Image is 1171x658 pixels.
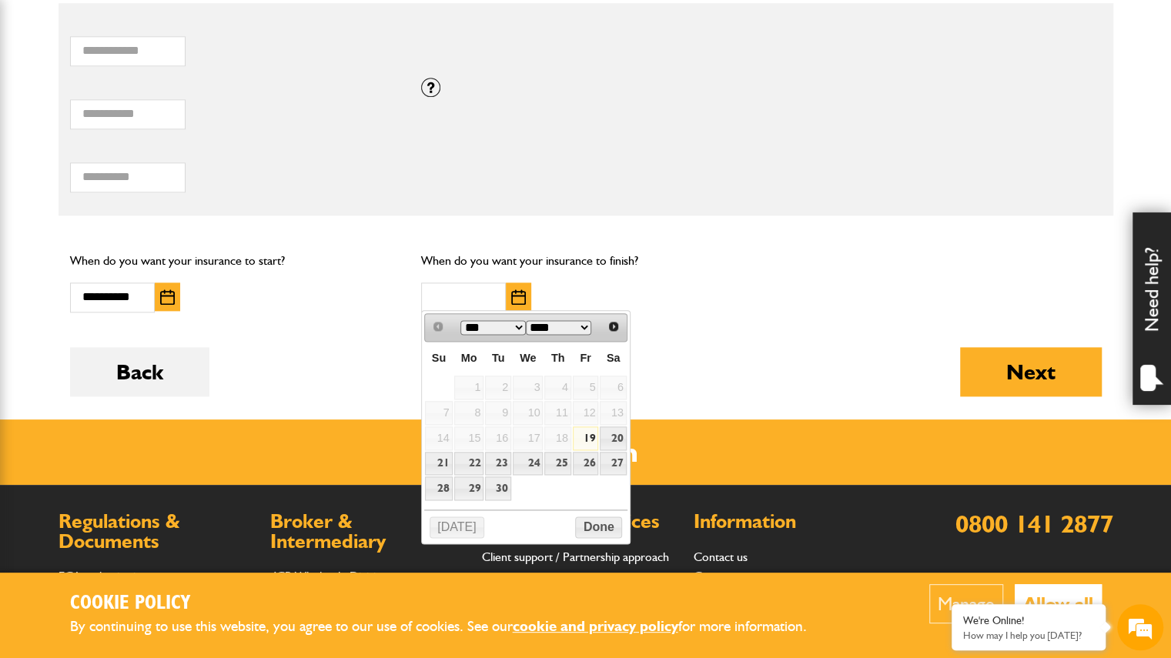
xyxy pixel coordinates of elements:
span: Sunday [432,352,446,364]
a: 28 [425,476,452,500]
a: 20 [600,426,626,450]
img: Choose date [160,289,175,305]
p: How may I help you today? [963,630,1094,641]
h2: Information [694,512,890,532]
em: Start Chat [209,474,279,495]
span: Monday [461,352,477,364]
div: Need help? [1133,212,1171,405]
a: FCA authorisation [59,569,149,583]
span: Next [607,320,620,332]
a: cookie and privacy policy [513,617,678,635]
div: Chat with us now [80,86,259,106]
a: 30 [485,476,511,500]
p: By continuing to use this website, you agree to our use of cookies. See our for more information. [70,615,832,639]
button: Manage [929,584,1003,623]
h2: Broker & Intermediary [270,512,467,551]
a: 27 [600,452,626,476]
a: 0800 141 2877 [955,509,1113,539]
span: Thursday [551,352,565,364]
img: d_20077148190_company_1631870298795_20077148190 [26,85,65,107]
a: Client support / Partnership approach [482,549,669,564]
a: Contact us [694,549,748,564]
a: Next [603,316,625,338]
span: Wednesday [520,352,536,364]
button: Allow all [1015,584,1102,623]
a: 23 [485,452,511,476]
button: Next [960,347,1102,396]
a: 25 [544,452,570,476]
button: Back [70,347,209,396]
div: Minimize live chat window [253,8,289,45]
input: Enter your email address [20,188,281,222]
a: 21 [425,452,452,476]
h2: Cookie Policy [70,592,832,616]
input: Enter your phone number [20,233,281,267]
p: When do you want your insurance to start? [70,251,399,271]
span: Saturday [607,352,621,364]
a: JCB Wholesale Division [270,569,389,583]
a: 19 [573,426,599,450]
button: [DATE] [430,516,485,538]
h2: Regulations & Documents [59,512,255,551]
div: We're Online! [963,614,1094,627]
span: Friday [580,352,591,364]
a: 29 [454,476,484,500]
textarea: Type your message and hit 'Enter' [20,279,281,462]
a: 22 [454,452,484,476]
a: Careers [694,569,734,583]
button: Done [575,516,622,538]
p: When do you want your insurance to finish? [421,251,750,271]
img: Choose date [511,289,526,305]
span: Tuesday [492,352,505,364]
a: 24 [513,452,543,476]
input: Enter your last name [20,142,281,176]
a: 26 [573,452,599,476]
